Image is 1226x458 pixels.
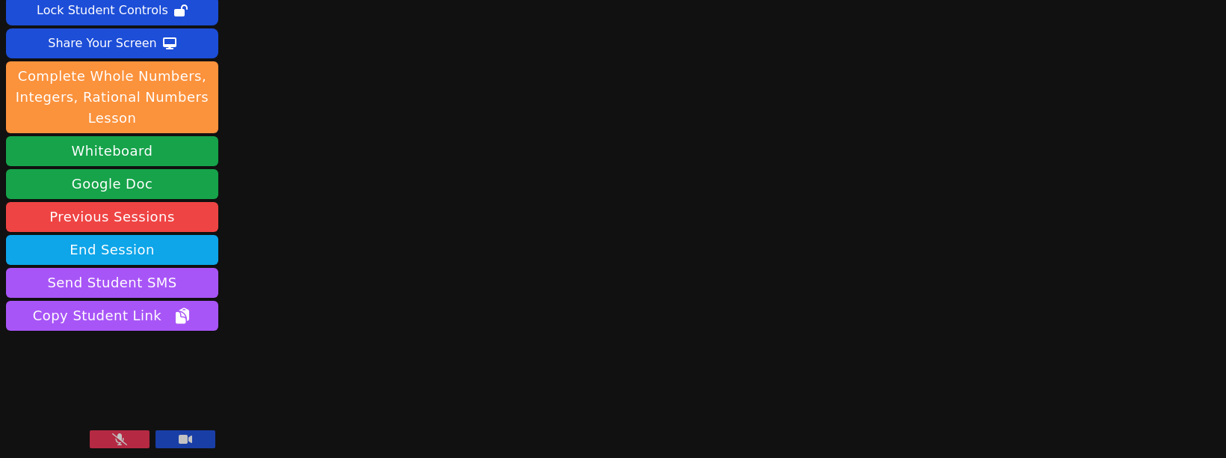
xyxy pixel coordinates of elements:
[6,301,218,331] button: Copy Student Link
[6,136,218,166] button: Whiteboard
[33,305,191,326] span: Copy Student Link
[6,235,218,265] button: End Session
[6,268,218,298] button: Send Student SMS
[6,169,218,199] a: Google Doc
[6,202,218,232] a: Previous Sessions
[48,31,157,55] div: Share Your Screen
[6,28,218,58] button: Share Your Screen
[6,61,218,133] button: Complete Whole Numbers, Integers, Rational Numbers Lesson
